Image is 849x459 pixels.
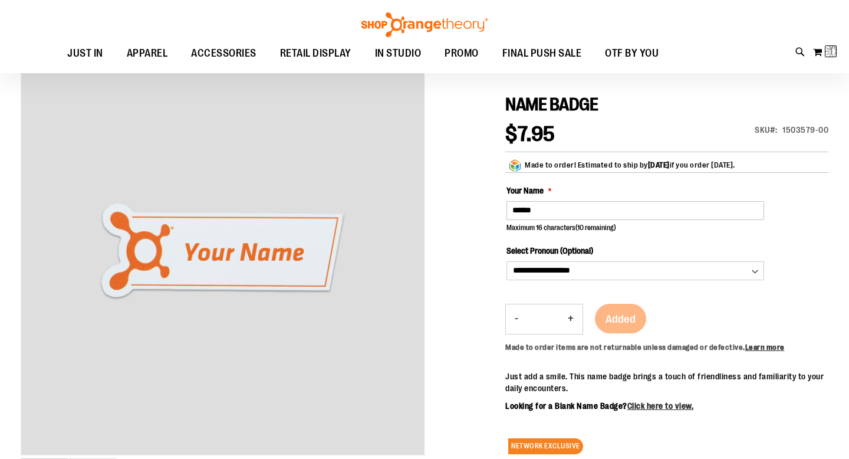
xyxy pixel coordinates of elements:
img: Product image for NAME BADGE [21,51,424,455]
span: ACCESSORIES [191,40,256,67]
span: NAME BADGE [505,94,598,114]
button: Loading... [812,42,837,61]
span: $7.95 [505,122,555,146]
a: PROMO [433,40,491,67]
a: OTF BY YOU [593,40,670,67]
span: JUST IN [67,40,103,67]
strong: SKU [755,125,778,135]
span: FINAL PUSH SALE [502,40,582,67]
img: Loading... [825,44,840,58]
div: Made to order! Estimated to ship by if you order [DATE]. [525,159,735,172]
a: APPAREL [115,40,180,67]
span: IN STUDIO [375,40,422,67]
a: RETAIL DISPLAY [268,40,363,67]
input: Product quantity [527,305,559,333]
div: 1503579-00 [782,124,828,136]
span: APPAREL [127,40,168,67]
span: (10 remaining) [575,224,616,232]
b: Looking for a Blank Name Badge? [505,401,693,411]
span: RETAIL DISPLAY [280,40,351,67]
span: NETWORK EXCLUSIVE [508,438,583,454]
a: ACCESSORIES [179,40,268,67]
a: FINAL PUSH SALE [491,40,594,67]
a: Click here to view. [627,401,694,411]
span: PROMO [445,40,479,67]
button: Increase product quantity [559,304,583,334]
a: JUST IN [55,40,115,67]
p: Maximum 16 characters [506,223,764,233]
span: [DATE] [648,160,670,169]
a: Learn more [745,343,785,352]
span: Your Name [506,186,544,195]
span: Select Pronoun (Optional) [506,246,593,255]
p: Just add a smile. This name badge brings a touch of friendliness and familiarity to your daily en... [505,371,828,394]
button: Decrease product quantity [506,304,527,334]
span: OTF BY YOU [605,40,659,67]
div: Product image for NAME BADGE [21,53,424,457]
img: Shop Orangetheory [360,12,489,37]
a: IN STUDIO [363,40,433,67]
div: Made to order items are not returnable unless damaged or defective. [505,342,828,353]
